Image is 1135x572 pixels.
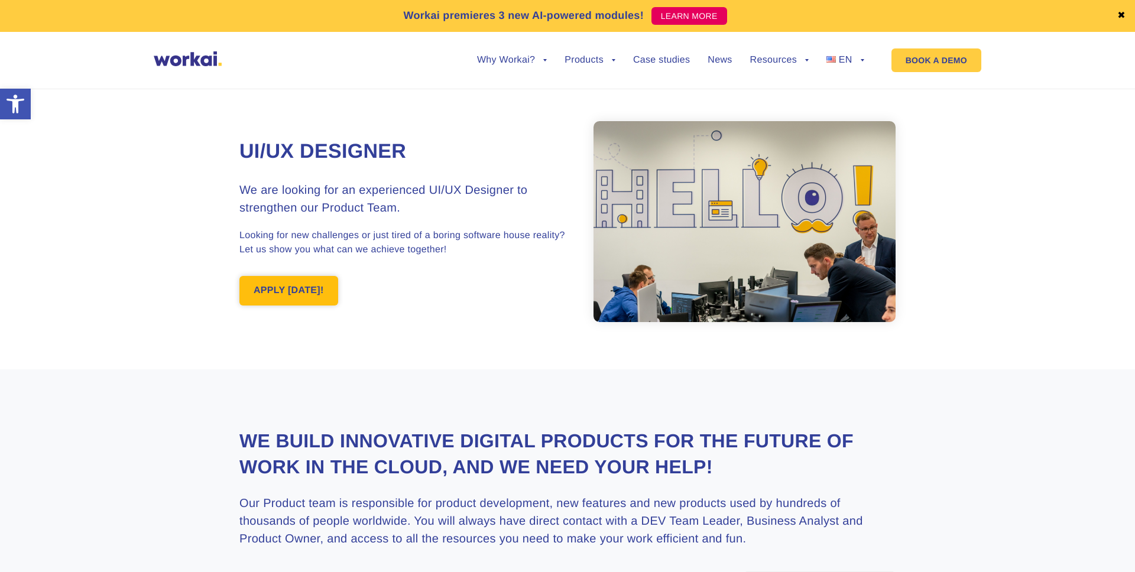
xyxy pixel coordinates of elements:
[239,229,567,257] p: Looking for new challenges or just tired of a boring software house reality? Let us show you what...
[839,55,852,65] span: EN
[239,276,338,305] a: APPLY [DATE]!
[750,56,809,65] a: Resources
[477,56,547,65] a: Why Workai?
[239,181,567,217] h3: We are looking for an experienced UI/UX Designer to strengthen our Product Team.
[1117,11,1126,21] a: ✖
[3,225,550,269] span: I hereby consent to the processing of my personal data of a special category contained in my appl...
[708,56,732,65] a: News
[651,7,727,25] a: LEARN MORE
[891,48,981,72] a: BOOK A DEMO
[239,495,896,548] h3: Our Product team is responsible for product development, new features and new products used by hu...
[3,226,11,234] input: I hereby consent to the processing of my personal data of a special category contained in my appl...
[565,56,615,65] a: Products
[239,428,896,479] h2: We build innovative digital products for the future of work in the Cloud, and we need your help!
[173,317,229,329] a: Privacy Policy
[403,8,644,24] p: Workai premieres 3 new AI-powered modules!
[633,56,690,65] a: Case studies
[3,164,534,197] span: I hereby consent to the processing of the personal data I have provided during the recruitment pr...
[239,138,567,165] h1: UI/UX Designer
[278,48,372,60] span: Mobile phone number
[3,165,11,173] input: I hereby consent to the processing of the personal data I have provided during the recruitment pr...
